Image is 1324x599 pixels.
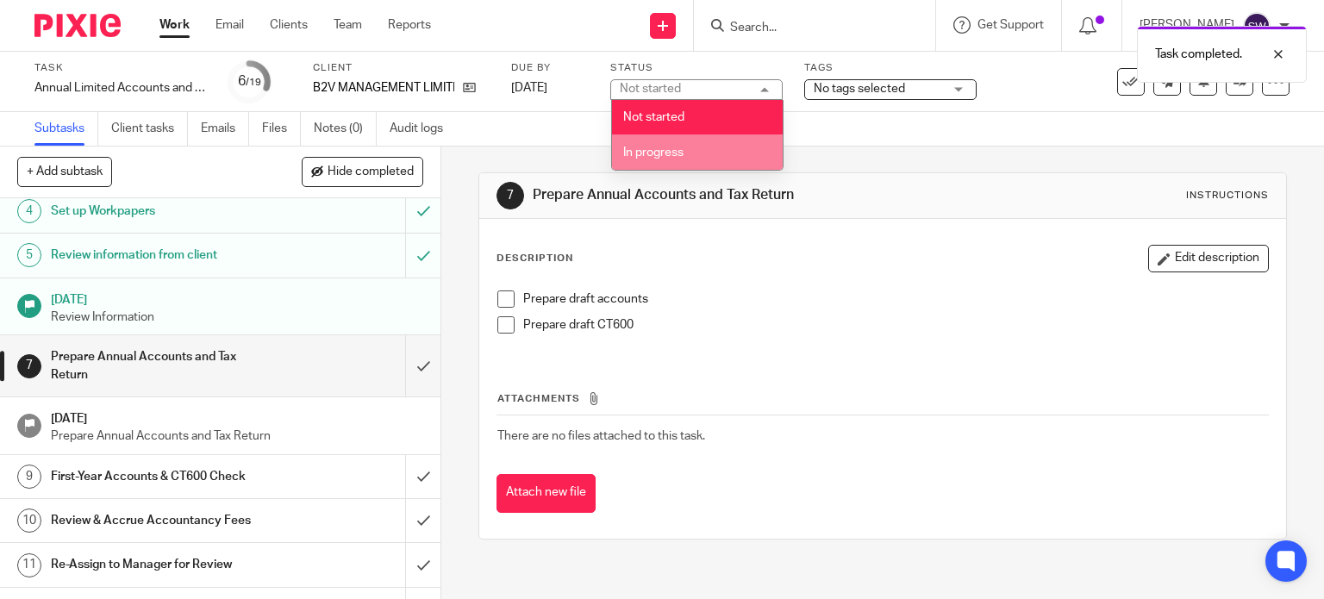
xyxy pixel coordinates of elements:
span: In progress [623,147,684,159]
img: Pixie [34,14,121,37]
div: Annual Limited Accounts and Corporation Tax Return [34,79,207,97]
span: Attachments [497,394,580,403]
span: No tags selected [814,83,905,95]
h1: Review information from client [51,242,276,268]
a: Work [159,16,190,34]
div: Instructions [1186,189,1269,203]
span: [DATE] [511,82,547,94]
h1: First-Year Accounts & CT600 Check [51,464,276,490]
a: Files [262,112,301,146]
button: Edit description [1148,245,1269,272]
div: 7 [496,182,524,209]
a: Client tasks [111,112,188,146]
h1: [DATE] [51,287,423,309]
small: /19 [246,78,261,87]
div: 6 [238,72,261,91]
label: Task [34,61,207,75]
img: svg%3E [1243,12,1271,40]
div: 10 [17,509,41,533]
p: Prepare draft CT600 [523,316,1269,334]
a: Email [215,16,244,34]
label: Due by [511,61,589,75]
h1: Prepare Annual Accounts and Tax Return [533,186,919,204]
h1: Set up Workpapers [51,198,276,224]
span: Not started [623,111,684,123]
div: 7 [17,354,41,378]
h1: [DATE] [51,406,423,427]
div: 9 [17,465,41,489]
a: Clients [270,16,308,34]
p: Review Information [51,309,423,326]
div: 11 [17,553,41,577]
button: Hide completed [302,157,423,186]
h1: Re-Assign to Manager for Review [51,552,276,577]
button: Attach new file [496,474,596,513]
label: Client [313,61,490,75]
p: Prepare draft accounts [523,290,1269,308]
p: Description [496,252,573,265]
div: Not started [620,83,681,95]
span: Hide completed [328,165,414,179]
button: + Add subtask [17,157,112,186]
p: B2V MANAGEMENT LIMITED [313,79,454,97]
a: Reports [388,16,431,34]
p: Prepare Annual Accounts and Tax Return [51,427,423,445]
div: 5 [17,243,41,267]
h1: Prepare Annual Accounts and Tax Return [51,344,276,388]
label: Status [610,61,783,75]
a: Subtasks [34,112,98,146]
p: Task completed. [1155,46,1242,63]
a: Team [334,16,362,34]
a: Audit logs [390,112,456,146]
a: Notes (0) [314,112,377,146]
span: There are no files attached to this task. [497,430,705,442]
div: 4 [17,199,41,223]
h1: Review & Accrue Accountancy Fees [51,508,276,533]
a: Emails [201,112,249,146]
